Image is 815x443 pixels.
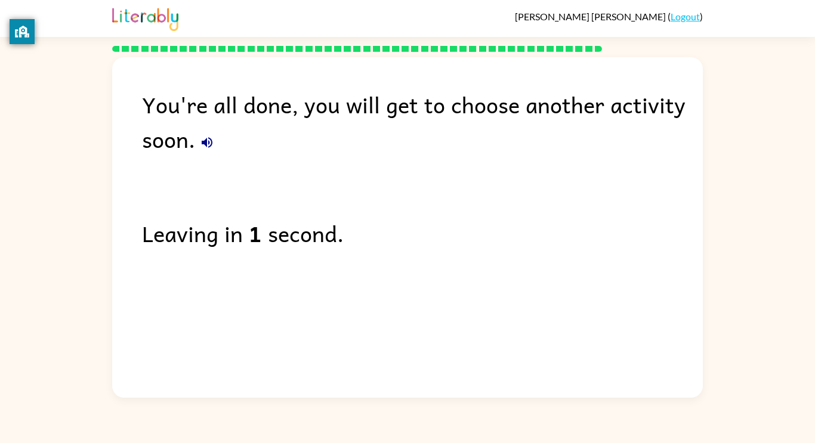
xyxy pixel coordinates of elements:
img: Literably [112,5,178,31]
span: [PERSON_NAME] [PERSON_NAME] [515,11,668,22]
div: ( ) [515,11,703,22]
button: privacy banner [10,19,35,44]
a: Logout [671,11,700,22]
b: 1 [249,216,262,250]
div: Leaving in second. [142,216,703,250]
div: You're all done, you will get to choose another activity soon. [142,87,703,156]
